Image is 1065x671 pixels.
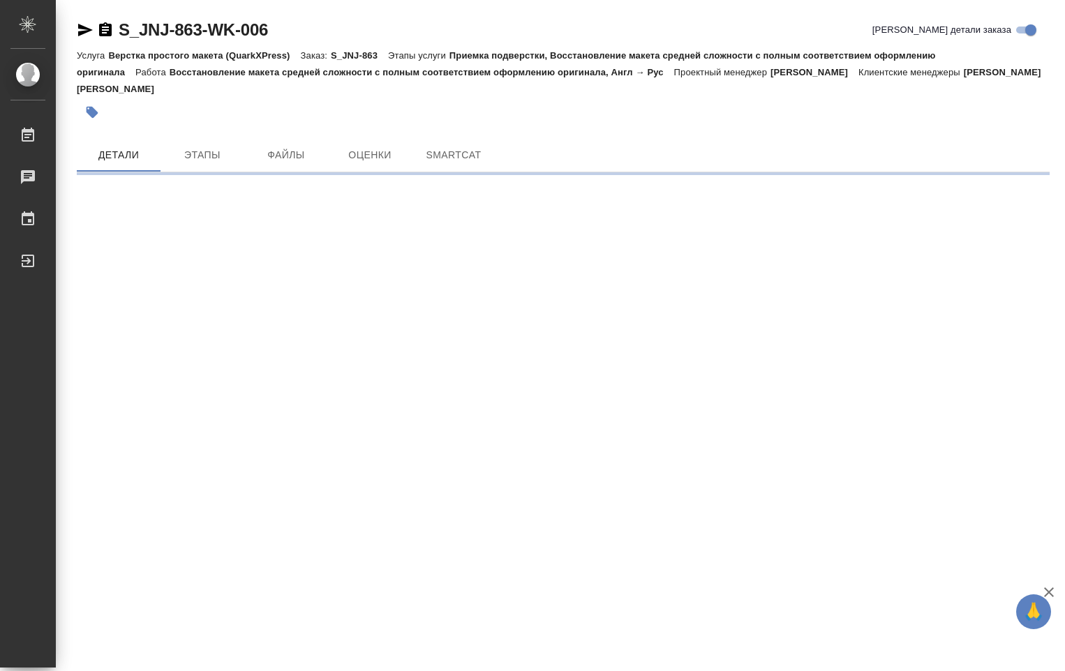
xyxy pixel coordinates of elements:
[301,50,331,61] p: Заказ:
[77,50,108,61] p: Услуга
[674,67,770,77] p: Проектный менеджер
[1016,594,1051,629] button: 🙏
[420,146,487,164] span: SmartCat
[388,50,449,61] p: Этапы услуги
[77,22,94,38] button: Скопировать ссылку для ЯМессенджера
[77,97,107,128] button: Добавить тэг
[85,146,152,164] span: Детали
[97,22,114,38] button: Скопировать ссылку
[253,146,320,164] span: Файлы
[169,146,236,164] span: Этапы
[77,50,936,77] p: Приемка подверстки, Восстановление макета средней сложности с полным соответствием оформлению ори...
[858,67,964,77] p: Клиентские менеджеры
[108,50,300,61] p: Верстка простого макета (QuarkXPress)
[331,50,388,61] p: S_JNJ-863
[872,23,1011,37] span: [PERSON_NAME] детали заказа
[119,20,268,39] a: S_JNJ-863-WK-006
[336,146,403,164] span: Оценки
[1022,597,1045,626] span: 🙏
[170,67,674,77] p: Восстановление макета средней сложности с полным соответствием оформлению оригинала, Англ → Рус
[770,67,858,77] p: [PERSON_NAME]
[135,67,170,77] p: Работа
